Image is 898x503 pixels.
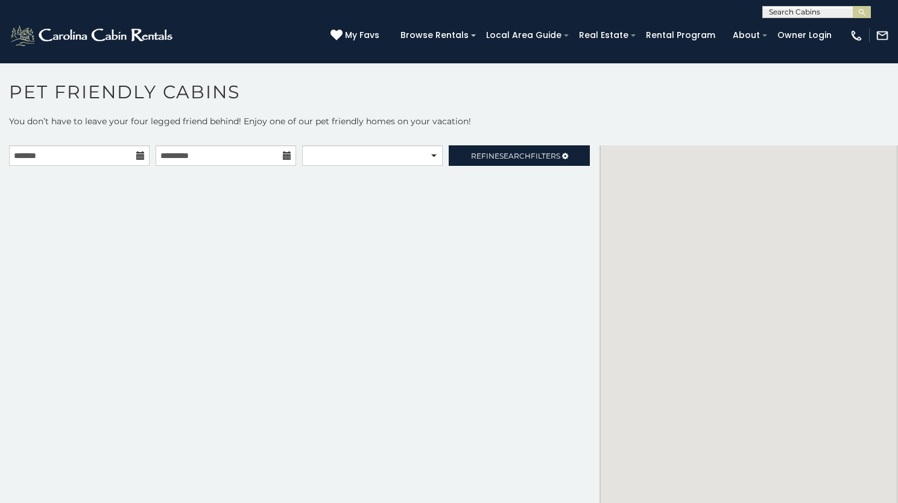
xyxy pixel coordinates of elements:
a: About [727,26,766,45]
a: Browse Rentals [394,26,475,45]
span: Search [499,151,531,160]
img: White-1-2.png [9,24,176,48]
span: My Favs [345,29,379,42]
span: Refine Filters [471,151,560,160]
a: My Favs [330,29,382,42]
a: Rental Program [640,26,721,45]
a: Local Area Guide [480,26,568,45]
a: RefineSearchFilters [449,145,589,166]
a: Owner Login [771,26,838,45]
img: phone-regular-white.png [850,29,863,42]
img: mail-regular-white.png [876,29,889,42]
a: Real Estate [573,26,634,45]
